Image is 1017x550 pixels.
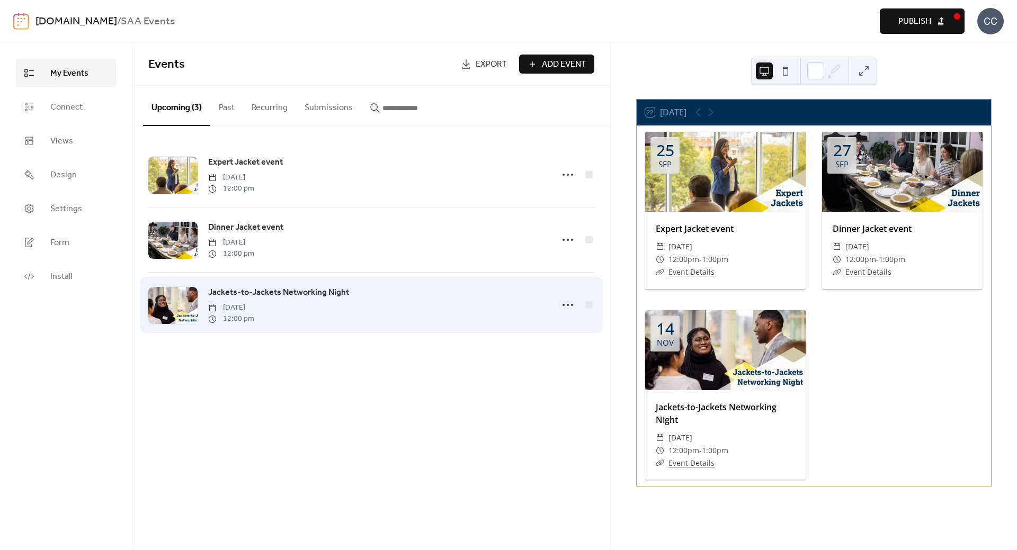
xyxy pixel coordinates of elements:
span: [DATE] [668,431,692,444]
span: Form [50,237,69,249]
span: [DATE] [208,172,254,183]
img: logo [13,13,29,30]
a: Connect [16,93,116,121]
button: Submissions [296,86,361,125]
div: Sep [658,160,672,168]
button: Past [210,86,243,125]
div: ​ [656,253,664,266]
button: Upcoming (3) [143,86,210,126]
div: 25 [656,142,674,158]
span: Views [50,135,73,148]
a: Expert Jacket event [208,156,283,169]
button: Publish [880,8,965,34]
span: Publish [898,15,931,28]
div: 27 [833,142,851,158]
button: Recurring [243,86,296,125]
span: - [876,253,879,266]
button: Add Event [519,55,594,74]
div: ​ [656,431,664,444]
span: Jackets-to-Jackets Networking Night [208,286,349,299]
span: Design [50,169,77,182]
span: [DATE] [845,240,869,253]
span: Install [50,271,72,283]
span: 12:00pm [668,253,699,266]
a: Expert Jacket event [656,223,734,235]
a: [DOMAIN_NAME] [35,12,117,32]
a: My Events [16,59,116,87]
div: Sep [835,160,849,168]
span: Connect [50,101,83,114]
span: 12:00 pm [208,313,254,324]
span: 1:00pm [702,253,728,266]
div: ​ [656,240,664,253]
b: / [117,12,121,32]
a: Install [16,262,116,291]
span: - [699,444,702,457]
span: 1:00pm [879,253,905,266]
div: ​ [833,253,841,266]
span: 12:00pm [668,444,699,457]
span: Add Event [542,58,586,71]
a: Export [453,55,515,74]
a: Dinner Jacket event [208,221,283,235]
a: Event Details [668,458,715,468]
a: Jackets-to-Jackets Networking Night [656,401,777,426]
div: 14 [656,321,674,337]
span: Dinner Jacket event [208,221,283,234]
div: ​ [656,444,664,457]
div: CC [977,8,1004,34]
div: Nov [657,339,674,347]
a: Form [16,228,116,257]
span: 12:00pm [845,253,876,266]
span: - [699,253,702,266]
div: ​ [656,457,664,470]
div: ​ [656,266,664,278]
span: Events [148,53,185,76]
a: Event Details [668,267,715,277]
span: 1:00pm [702,444,728,457]
a: Event Details [845,267,891,277]
span: [DATE] [208,302,254,313]
a: Jackets-to-Jackets Networking Night [208,286,349,300]
a: Dinner Jacket event [833,223,912,235]
span: [DATE] [208,237,254,248]
a: Settings [16,194,116,223]
a: Design [16,160,116,189]
a: Views [16,127,116,155]
span: 12:00 pm [208,248,254,259]
div: ​ [833,266,841,278]
span: Settings [50,203,82,215]
b: SAA Events [121,12,175,32]
span: [DATE] [668,240,692,253]
span: 12:00 pm [208,183,254,194]
div: ​ [833,240,841,253]
span: Export [476,58,507,71]
span: My Events [50,67,88,80]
